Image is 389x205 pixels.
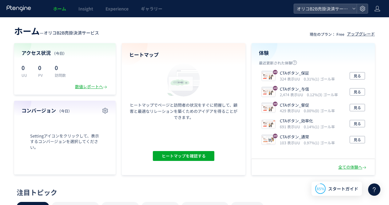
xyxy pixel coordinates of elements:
span: 見る [354,72,361,80]
p: 0 [22,63,31,72]
div: 全ての体験へ [338,164,367,170]
button: 見る [350,104,365,111]
p: 0 [55,63,66,72]
span: ホーム [14,25,40,37]
span: ホーム [53,6,66,12]
img: 358ee8a25ee9e329e0a019d11d24b72e1718006696051.jpeg [262,136,275,145]
i: 103 表示UU [280,140,303,145]
p: PV [38,72,47,78]
img: b0a9475bc393c7c680680679e64dbe9d1718006956116.jpeg [262,104,275,113]
p: UU [22,72,31,78]
span: オリコB2B売掛決済サービス [44,30,99,36]
i: 0.12%(3) ゴール率 [307,92,338,97]
span: Insight [78,6,93,12]
img: 47eef15e7e3e5b12a4d68236e080dbd51718006183869.jpeg [262,72,275,81]
img: bbd5f168c57c6a64b42c6b2190ffe0061718006450820.jpeg [262,120,275,129]
h4: ヒートマップ [129,51,238,58]
span: 見る [354,88,361,96]
p: 訪問数 [55,72,66,78]
i: 2,474 表示UU [280,92,306,97]
div: — [14,25,99,37]
h4: コンバージョン [22,107,108,114]
span: （今日） [52,51,67,56]
span: ヒートマップを確認する [161,151,205,161]
i: 0.31%(1) ゴール率 [304,76,335,81]
button: 見る [350,72,365,80]
p: CTAボタン_効率化 [280,118,332,124]
i: 429 表示UU [280,108,303,113]
span: 見る [354,120,361,127]
i: 0.00%(0) ゴール率 [304,108,335,113]
span: ギャラリー [141,6,162,12]
span: Experience [105,6,129,12]
p: CTAボタン_督促 [280,102,332,108]
i: 0.14%(1) ゴール率 [304,124,335,129]
i: 691 表示UU [280,124,303,129]
p: CTAボタン_通常 [280,134,332,140]
i: 0.97%(1) ゴール率 [304,140,335,145]
img: cb40ad45ef9f079711797299957f77561718005990443.jpeg [262,88,275,97]
button: ヒートマップを確認する [153,151,214,161]
span: スタートガイド [328,186,358,192]
span: 見る [354,136,361,143]
p: CTAボタン_保証 [280,70,332,76]
p: 現在のプラン： Free [310,31,344,37]
span: Settingアイコンをクリックして、表示するコンバージョンを選択してください。 [22,133,108,150]
i: 324 表示UU [280,76,303,81]
p: 0 [38,63,47,72]
button: 見る [350,136,365,143]
p: CTAボタン_与信 [280,86,335,92]
p: ヒートマップでページと訪問者の状況をすぐに把握して、顧客と最適なリレーションを築くためのアイデアを得ることができます。 [129,102,238,121]
h4: アクセス状況 [22,49,108,56]
h4: 体験 [259,49,368,56]
div: 注目トピック [17,187,369,197]
span: オリコB2B売掛決済サービス [295,4,350,13]
span: 85% [317,186,324,191]
span: （今日） [57,108,72,113]
div: アップグレード [347,31,375,37]
div: 数値レポートへ [75,84,108,90]
button: 見る [350,120,365,127]
span: 見る [354,104,361,111]
button: 見る [350,88,365,96]
p: 最近更新された体験 [259,60,368,68]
